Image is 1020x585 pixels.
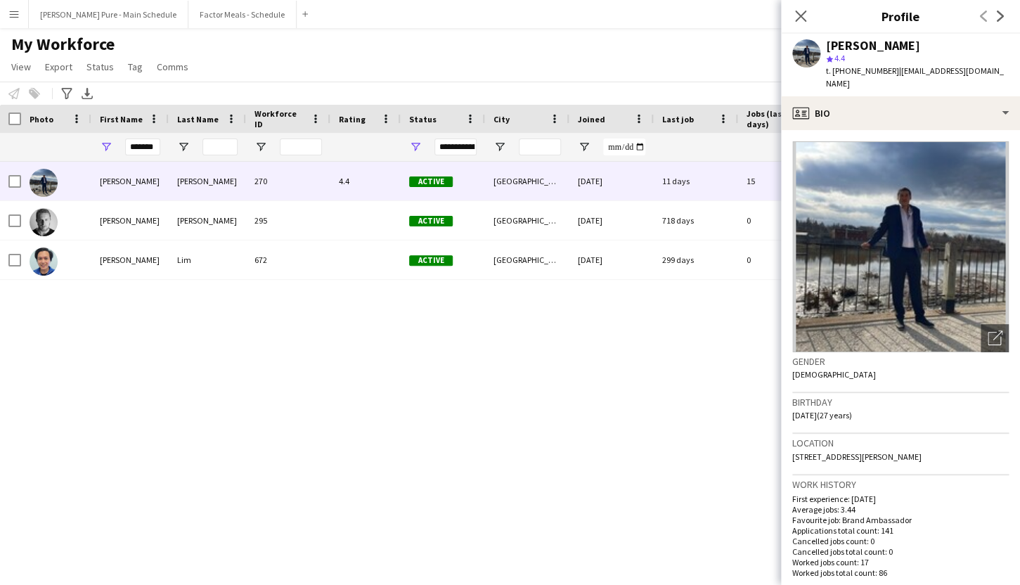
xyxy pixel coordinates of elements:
button: Open Filter Menu [493,141,506,153]
p: Cancelled jobs count: 0 [792,536,1009,546]
input: City Filter Input [519,139,561,155]
div: [GEOGRAPHIC_DATA] [485,201,569,240]
p: First experience: [DATE] [792,494,1009,504]
div: [PERSON_NAME] [826,39,920,52]
h3: Work history [792,478,1009,491]
div: 15 [738,162,829,200]
input: Joined Filter Input [603,139,645,155]
div: 270 [246,162,330,200]
button: Open Filter Menu [578,141,590,153]
span: My Workforce [11,34,115,55]
h3: Birthday [792,396,1009,409]
div: [PERSON_NAME] [169,162,246,200]
img: Crew avatar or photo [792,141,1009,352]
span: Export [45,60,72,73]
p: Worked jobs count: 17 [792,557,1009,567]
span: t. [PHONE_NUMBER] [826,65,899,76]
div: 295 [246,201,330,240]
div: [DATE] [569,162,654,200]
input: First Name Filter Input [125,139,160,155]
app-action-btn: Advanced filters [58,85,75,102]
span: Tag [128,60,143,73]
div: Open photos pop-in [981,324,1009,352]
p: Cancelled jobs total count: 0 [792,546,1009,557]
span: Active [409,216,453,226]
button: Factor Meals - Schedule [188,1,297,28]
img: William Bui [30,169,58,197]
div: 0 [738,201,829,240]
span: Active [409,176,453,187]
div: Bio [781,96,1020,130]
h3: Location [792,437,1009,449]
div: 4.4 [330,162,401,200]
span: View [11,60,31,73]
span: Last Name [177,114,219,124]
span: [STREET_ADDRESS][PERSON_NAME] [792,451,922,462]
span: Joined [578,114,605,124]
div: [PERSON_NAME] [91,162,169,200]
div: 718 days [654,201,738,240]
div: [PERSON_NAME] [91,240,169,279]
span: 4.4 [834,53,845,63]
img: William Lim [30,247,58,276]
div: 11 days [654,162,738,200]
div: 299 days [654,240,738,279]
span: Comms [157,60,188,73]
h3: Gender [792,355,1009,368]
span: Active [409,255,453,266]
span: Status [86,60,114,73]
div: 672 [246,240,330,279]
button: Open Filter Menu [100,141,112,153]
div: [PERSON_NAME] [91,201,169,240]
span: City [493,114,510,124]
p: Favourite job: Brand Ambassador [792,515,1009,525]
img: William Letellier-Black [30,208,58,236]
span: Photo [30,114,53,124]
div: [GEOGRAPHIC_DATA] [485,162,569,200]
button: Open Filter Menu [177,141,190,153]
span: | [EMAIL_ADDRESS][DOMAIN_NAME] [826,65,1004,89]
span: Workforce ID [254,108,305,129]
button: [PERSON_NAME] Pure - Main Schedule [29,1,188,28]
a: View [6,58,37,76]
input: Last Name Filter Input [202,139,238,155]
span: Status [409,114,437,124]
span: Last job [662,114,694,124]
div: 0 [738,240,829,279]
button: Open Filter Menu [254,141,267,153]
h3: Profile [781,7,1020,25]
div: Lim [169,240,246,279]
span: Jobs (last 90 days) [747,108,804,129]
a: Comms [151,58,194,76]
p: Worked jobs total count: 86 [792,567,1009,578]
input: Workforce ID Filter Input [280,139,322,155]
a: Tag [122,58,148,76]
div: [GEOGRAPHIC_DATA] [485,240,569,279]
span: [DATE] (27 years) [792,410,852,420]
p: Applications total count: 141 [792,525,1009,536]
span: [DEMOGRAPHIC_DATA] [792,369,876,380]
span: First Name [100,114,143,124]
span: Rating [339,114,366,124]
a: Export [39,58,78,76]
div: [DATE] [569,201,654,240]
button: Open Filter Menu [409,141,422,153]
app-action-btn: Export XLSX [79,85,96,102]
p: Average jobs: 3.44 [792,504,1009,515]
a: Status [81,58,120,76]
div: [DATE] [569,240,654,279]
div: [PERSON_NAME] [169,201,246,240]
